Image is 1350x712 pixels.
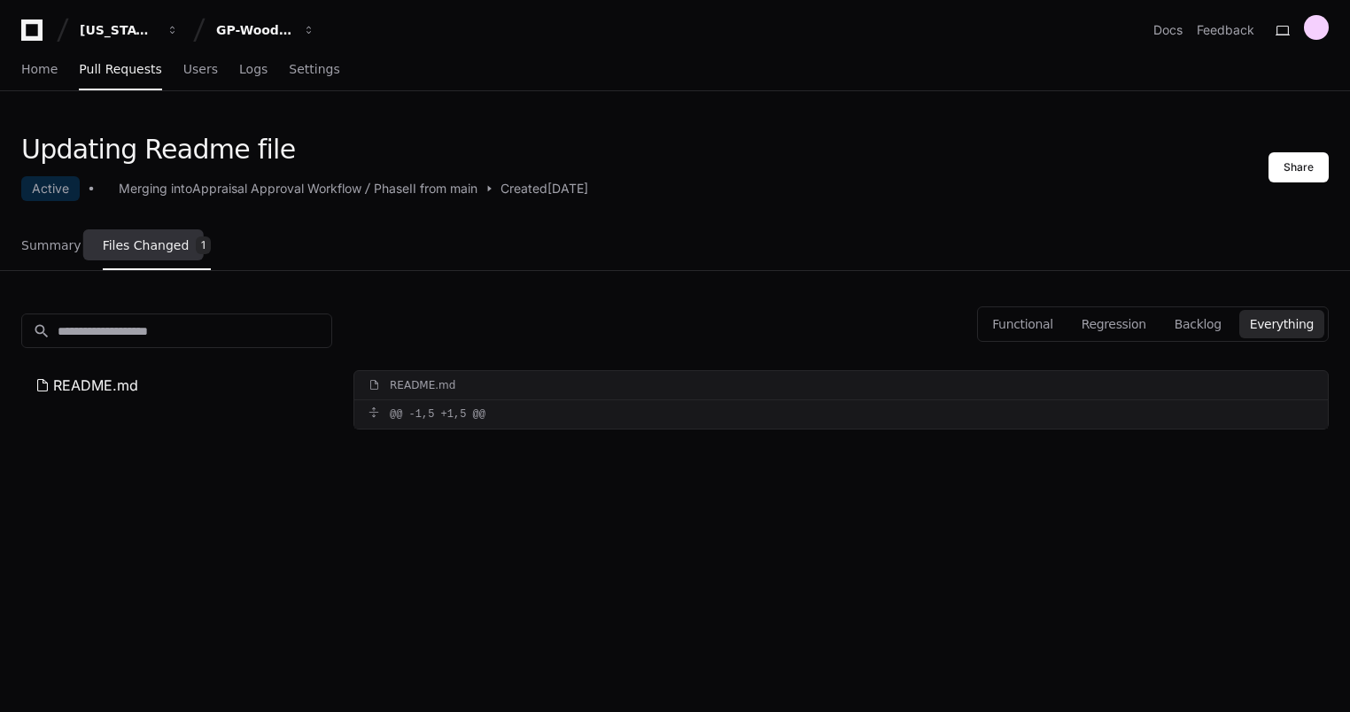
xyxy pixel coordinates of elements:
a: Users [183,50,218,90]
button: Backlog [1164,310,1232,338]
button: Feedback [1197,21,1254,39]
a: Logs [239,50,268,90]
a: Docs [1153,21,1183,39]
span: Summary [21,240,81,251]
span: Files Changed [103,240,190,251]
span: Logs [239,64,268,74]
span: Created [500,180,547,197]
div: @@ -1,5 +1,5 @@ [354,400,1328,429]
div: Active [21,176,80,201]
span: Settings [289,64,339,74]
span: [DATE] [547,180,588,197]
span: 1 [196,236,211,254]
a: Home [21,50,58,90]
div: [US_STATE] Pacific [80,21,156,39]
div: GP-WoodOps [216,21,292,39]
button: README.md [28,369,322,401]
button: Everything [1239,310,1324,338]
div: Appraisal Approval Workflow [192,180,361,197]
span: README.md [53,375,138,396]
button: Functional [981,310,1064,338]
div: PhaseII from main [374,180,477,197]
button: [US_STATE] Pacific [73,14,186,46]
a: Pull Requests [79,50,161,90]
button: GP-WoodOps [209,14,322,46]
div: Merging into [119,180,192,197]
mat-icon: search [33,322,50,340]
span: Pull Requests [79,64,161,74]
button: Regression [1071,310,1157,338]
a: Settings [289,50,339,90]
div: README.md [390,378,455,392]
span: Home [21,64,58,74]
button: Share [1269,152,1329,182]
span: Users [183,64,218,74]
h1: Updating Readme file [21,134,588,166]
